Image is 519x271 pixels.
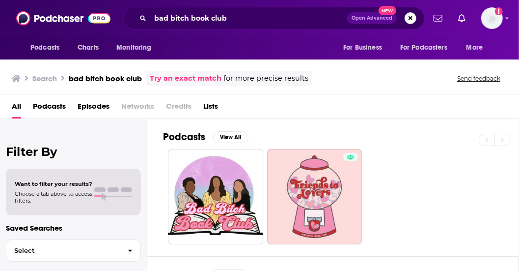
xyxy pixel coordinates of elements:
[347,12,397,24] button: Open AdvancedNew
[123,7,425,30] div: Search podcasts, credits, & more...
[495,7,503,15] svg: Add a profile image
[336,38,394,57] button: open menu
[78,41,99,55] span: Charts
[6,223,141,233] p: Saved Searches
[30,41,59,55] span: Podcasts
[6,145,141,159] h2: Filter By
[481,7,503,29] button: Show profile menu
[6,247,120,254] span: Select
[6,240,141,262] button: Select
[379,6,396,15] span: New
[69,74,142,83] h3: bad bitch book club
[16,9,110,28] img: Podchaser - Follow, Share and Rate Podcasts
[150,10,347,26] input: Search podcasts, credits, & more...
[400,41,447,55] span: For Podcasters
[71,38,105,57] a: Charts
[78,98,109,119] a: Episodes
[150,73,221,84] a: Try an exact match
[15,181,92,187] span: Want to filter your results?
[343,41,382,55] span: For Business
[116,41,151,55] span: Monitoring
[481,7,503,29] img: User Profile
[163,131,248,143] a: PodcastsView All
[15,190,92,204] span: Choose a tab above to access filters.
[203,98,218,119] a: Lists
[163,131,205,143] h2: Podcasts
[394,38,462,57] button: open menu
[430,10,446,27] a: Show notifications dropdown
[121,98,154,119] span: Networks
[166,98,191,119] span: Credits
[352,16,392,21] span: Open Advanced
[223,73,308,84] span: for more precise results
[109,38,164,57] button: open menu
[454,74,503,83] button: Send feedback
[466,41,483,55] span: More
[481,7,503,29] span: Logged in as AtriaBooks
[24,38,72,57] button: open menu
[33,98,66,119] a: Podcasts
[12,98,21,119] a: All
[32,74,57,83] h3: Search
[460,38,495,57] button: open menu
[454,10,469,27] a: Show notifications dropdown
[213,131,248,143] button: View All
